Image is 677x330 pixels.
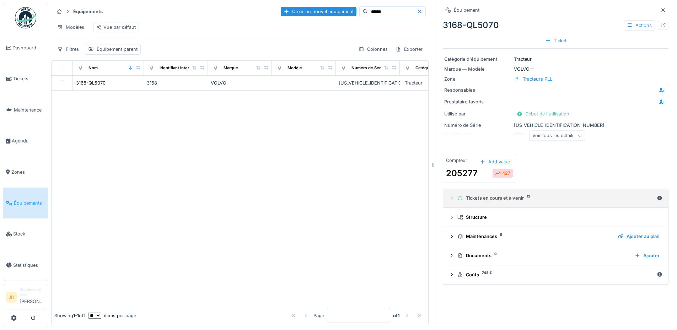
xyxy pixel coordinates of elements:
div: Numéro de Série [444,122,511,129]
div: Début de l'utilisation [514,109,572,119]
div: Catégorie d'équipement [444,56,511,63]
summary: Maintenances5Ajouter au plan [446,230,665,243]
div: Nom [88,65,98,71]
span: Stock [13,231,45,237]
span: Zones [11,169,45,175]
a: Maintenance [3,94,48,125]
a: Statistiques [3,250,48,281]
div: Tracteur [444,56,667,63]
a: Zones [3,157,48,188]
div: 3168-QL5070 [76,80,106,86]
div: Équipement [454,7,479,13]
div: Prestataire favoris [444,98,498,105]
a: Stock [3,218,48,249]
span: Équipements [14,200,45,206]
li: [PERSON_NAME] [20,287,45,308]
div: Documents [457,252,629,259]
div: Créer un nouvel équipement [281,7,356,16]
span: Maintenance [14,107,45,113]
div: Numéro de Série [351,65,384,71]
div: 3168-QL5070 [443,19,668,32]
div: Ajouter [632,251,662,260]
li: JH [6,292,17,303]
div: VOLVO — [444,66,667,72]
div: Filtres [54,44,82,54]
div: Marque [224,65,238,71]
summary: Documents9Ajouter [446,249,665,262]
div: Add value [477,157,513,167]
span: Tickets [13,75,45,82]
strong: Équipements [70,8,106,15]
div: Identifiant interne [160,65,194,71]
span: Statistiques [13,262,45,269]
div: VOLVO [211,80,269,86]
div: [US_VEHICLE_IDENTIFICATION_NUMBER] [339,80,397,86]
a: Équipements [3,188,48,218]
a: JH Gestionnaire local[PERSON_NAME] [6,287,45,309]
span: Dashboard [12,44,45,51]
div: Coûts [457,271,654,278]
strong: of 1 [393,312,400,319]
div: 427 [495,170,510,177]
div: Équipement parent [97,46,138,53]
a: Agenda [3,125,48,156]
a: Dashboard [3,32,48,63]
div: Tickets en cours et à venir [457,195,654,201]
summary: Tickets en cours et à venir12 [446,192,665,205]
div: Page [313,312,324,319]
div: Zone [444,76,511,82]
span: Agenda [12,137,45,144]
div: [US_VEHICLE_IDENTIFICATION_NUMBER] [444,122,667,129]
div: Showing 1 - 1 of 1 [54,312,85,319]
div: Exporter [392,44,426,54]
div: 3168 [147,80,205,86]
summary: Structure [446,211,665,224]
summary: Coûts748 € [446,268,665,281]
div: 205277 [446,167,478,180]
div: Modèle [288,65,302,71]
div: Marque — Modèle [444,66,511,72]
div: Modèles [54,22,87,32]
div: Tracteurs PLL [523,76,552,82]
div: Compteur [446,157,467,164]
div: items per page [88,312,136,319]
div: Vue par défaut [96,24,136,31]
div: Maintenances [457,233,612,240]
div: Ajouter au plan [615,232,662,241]
div: Voir tous les détails [529,131,585,141]
img: Badge_color-CXgf-gQk.svg [15,7,36,28]
div: Utilisé par [444,110,511,117]
a: Tickets [3,63,48,94]
div: Actions [624,20,655,31]
div: Colonnes [355,44,391,54]
div: Responsables [444,87,498,93]
div: Gestionnaire local [20,287,45,298]
div: Ticket [542,36,569,45]
div: Catégories d'équipement [415,65,465,71]
div: Structure [457,214,660,221]
div: Tracteur [405,80,423,86]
